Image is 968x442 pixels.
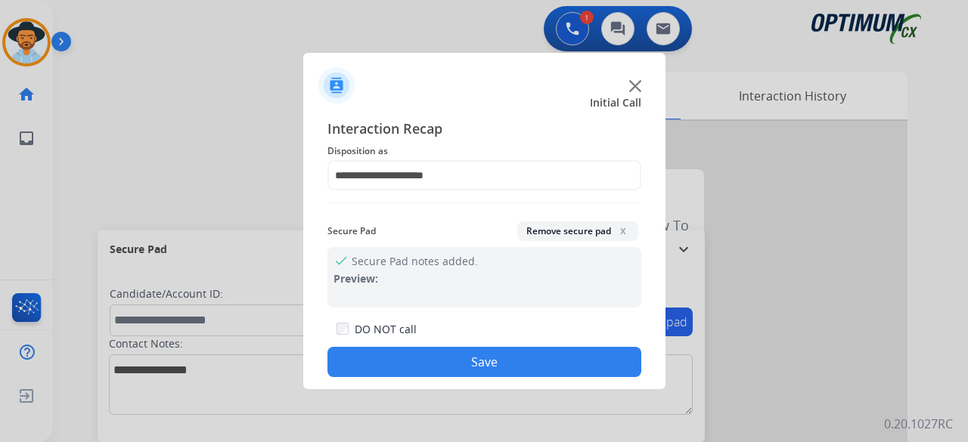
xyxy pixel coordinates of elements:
[318,67,355,104] img: contactIcon
[355,322,417,337] label: DO NOT call
[334,253,346,265] mat-icon: check
[327,118,641,142] span: Interaction Recap
[590,95,641,110] span: Initial Call
[884,415,953,433] p: 0.20.1027RC
[327,247,641,308] div: Secure Pad notes added.
[327,222,376,240] span: Secure Pad
[517,221,638,241] button: Remove secure padx
[617,224,629,236] span: x
[334,271,378,286] span: Preview:
[327,347,641,377] button: Save
[327,142,641,160] span: Disposition as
